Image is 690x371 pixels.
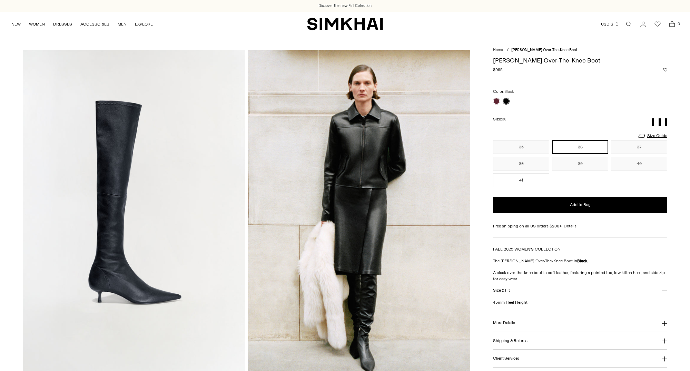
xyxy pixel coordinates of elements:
[504,89,514,94] span: Black
[601,17,619,32] button: USD $
[493,299,667,305] p: 45mm Heel Height
[552,140,608,154] button: 36
[118,17,127,32] a: MEN
[493,223,667,229] div: Free shipping on all US orders $200+
[135,17,153,32] a: EXPLORE
[80,17,109,32] a: ACCESSORIES
[665,17,679,31] a: Open cart modal
[552,157,608,170] button: 39
[29,17,45,32] a: WOMEN
[493,282,667,300] button: Size & Fit
[493,67,503,73] span: $995
[493,332,667,350] button: Shipping & Returns
[651,17,664,31] a: Wishlist
[493,197,667,213] button: Add to Bag
[511,48,577,52] span: [PERSON_NAME] Over-The-Knee Boot
[493,356,519,361] h3: Client Services
[611,140,667,154] button: 37
[507,47,509,53] div: /
[318,3,372,9] a: Discover the new Fall Collection
[493,116,506,123] label: Size:
[577,258,587,263] strong: Black
[53,17,72,32] a: DRESSES
[493,47,667,53] nav: breadcrumbs
[493,339,528,343] h3: Shipping & Returns
[493,258,667,264] p: The [PERSON_NAME] Over-The-Knee Boot in
[611,157,667,170] button: 40
[493,88,514,95] label: Color:
[493,173,549,187] button: 41
[11,17,21,32] a: NEW
[493,247,561,252] a: FALL 2025 WOMEN'S COLLECTION
[636,17,650,31] a: Go to the account page
[493,314,667,332] button: More Details
[493,57,667,64] h1: [PERSON_NAME] Over-The-Knee Boot
[493,157,549,170] button: 38
[564,223,576,229] a: Details
[493,48,503,52] a: Home
[663,68,667,72] button: Add to Wishlist
[502,117,506,121] span: 36
[493,350,667,367] button: Client Services
[493,321,515,325] h3: More Details
[493,270,667,282] p: A sleek over-the-knee boot in soft leather, featuring a pointed toe, low kitten heel, and side zi...
[676,21,682,27] span: 0
[570,202,591,208] span: Add to Bag
[493,288,510,293] h3: Size & Fit
[307,17,383,31] a: SIMKHAI
[638,131,667,140] a: Size Guide
[622,17,635,31] a: Open search modal
[493,140,549,154] button: 35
